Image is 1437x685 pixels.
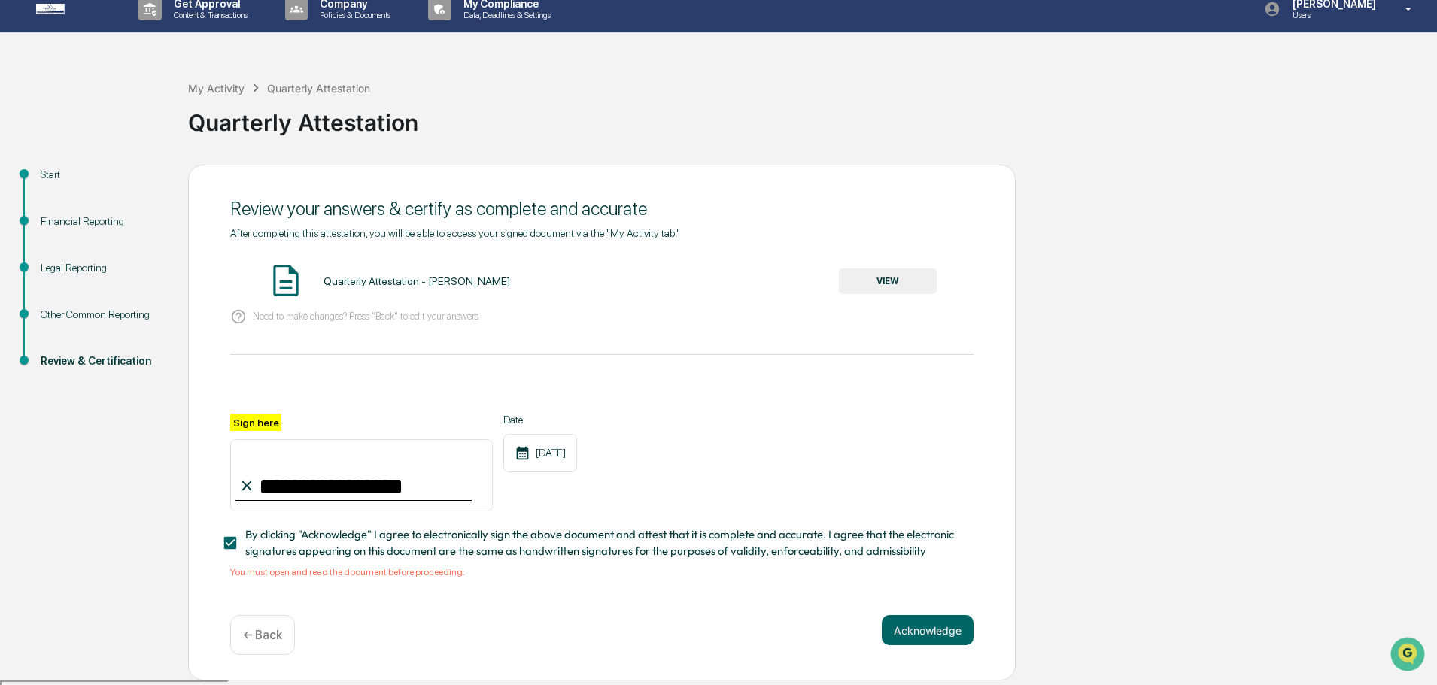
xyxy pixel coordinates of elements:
div: Quarterly Attestation - [PERSON_NAME] [324,275,510,287]
div: We're available if you need us! [51,130,190,142]
button: VIEW [839,268,937,294]
p: How can we help? [15,32,274,56]
span: By clicking "Acknowledge" I agree to electronically sign the above document and attest that it is... [245,526,962,560]
img: 1746055101610-c473b297-6a78-478c-a979-82029cc54cd1 [15,115,42,142]
div: Financial Reporting [41,214,164,229]
div: Start [41,167,164,183]
span: After completing this attestation, you will be able to access your signed document via the "My Ac... [230,227,680,239]
img: Document Icon [267,262,305,299]
img: logo [36,4,108,14]
div: Review your answers & certify as complete and accurate [230,198,974,220]
label: Date [503,414,577,426]
button: Start new chat [256,120,274,138]
div: Quarterly Attestation [267,82,370,95]
div: [DATE] [503,434,577,472]
p: Users [1281,10,1384,20]
div: You must open and read the document before proceeding. [230,567,974,577]
p: Data, Deadlines & Settings [451,10,558,20]
iframe: Open customer support [1389,635,1429,676]
div: Legal Reporting [41,260,164,276]
div: Start new chat [51,115,247,130]
div: Review & Certification [41,353,164,369]
a: 🗄️Attestations [103,183,193,211]
span: Attestations [124,189,187,205]
button: Acknowledge [882,615,974,645]
a: 🖐️Preclearance [9,183,103,211]
span: Data Lookup [30,218,95,233]
a: 🔎Data Lookup [9,212,101,239]
div: 🔎 [15,220,27,232]
span: Preclearance [30,189,97,205]
div: My Activity [188,82,245,95]
div: 🗄️ [109,191,121,203]
p: Content & Transactions [162,10,255,20]
div: 🖐️ [15,191,27,203]
label: Sign here [230,414,281,431]
p: Policies & Documents [308,10,398,20]
div: Quarterly Attestation [188,97,1429,136]
span: Pylon [150,255,182,266]
a: Powered byPylon [106,254,182,266]
p: ← Back [243,628,282,642]
div: Other Common Reporting [41,307,164,323]
p: Need to make changes? Press "Back" to edit your answers [253,311,478,322]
